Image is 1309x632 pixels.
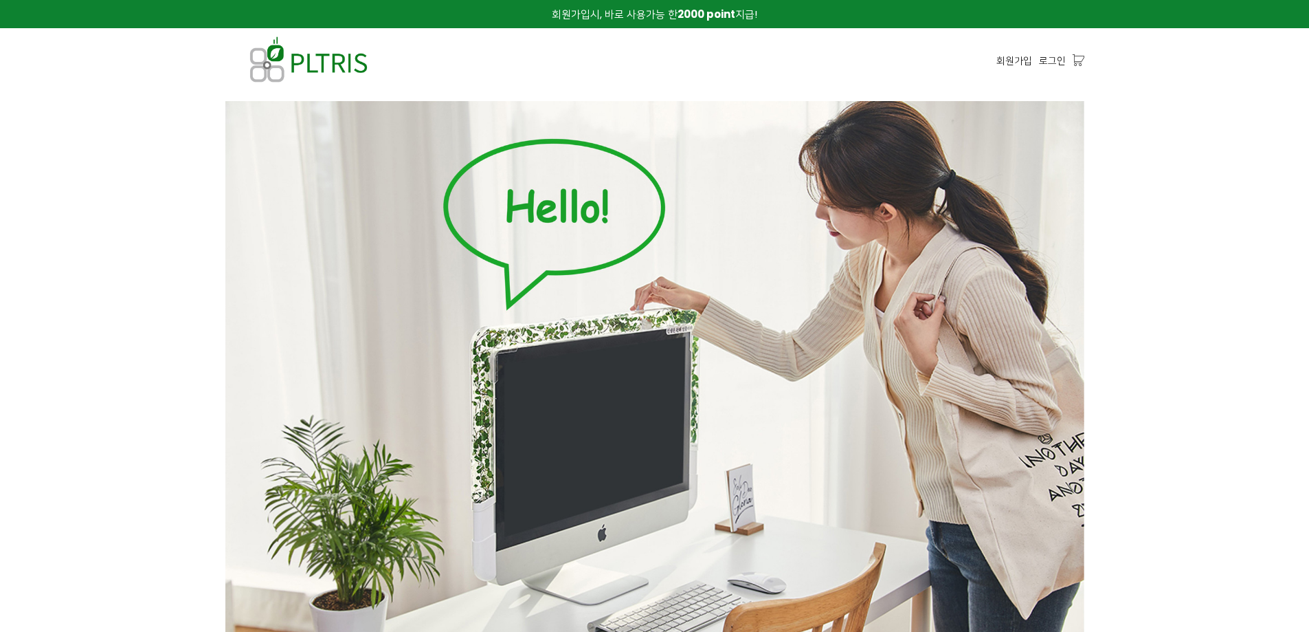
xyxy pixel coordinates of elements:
strong: 2000 point [678,7,735,21]
a: 회원가입 [996,53,1032,68]
span: 회원가입시, 바로 사용가능 한 지급! [552,7,757,21]
a: 로그인 [1039,53,1066,68]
